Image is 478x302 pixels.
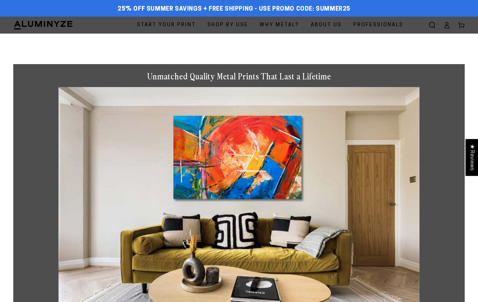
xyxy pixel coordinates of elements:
a: Why Metal? [255,17,304,34]
span: About Us [311,21,342,30]
a: Shop By Use [202,17,253,34]
div: Click to open Judge.me floating reviews tab [465,139,478,176]
span: 25% off Summer Savings + Free Shipping - Use Promo Code: SUMMER25 [118,6,350,13]
a: Professionals [348,17,408,34]
span: Start Your Print [137,21,196,30]
span: Professionals [353,21,403,30]
span: Why Metal? [260,21,299,30]
h1: Metal Prints [13,34,465,51]
a: Start Your Print [132,17,201,34]
span: Shop By Use [207,21,248,30]
summary: Search our site [425,18,439,33]
img: Aluminyze [13,20,73,30]
a: About Us [306,17,347,34]
h1: Unmatched Quality Metal Prints That Last a Lifetime [59,71,419,82]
